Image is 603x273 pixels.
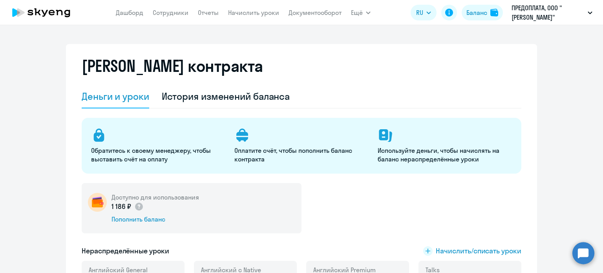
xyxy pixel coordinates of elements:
[416,8,423,17] span: RU
[512,3,585,22] p: ПРЕДОПЛАТА, ООО "[PERSON_NAME]"
[111,215,199,224] div: Пополнить баланс
[111,202,144,212] p: 1 186 ₽
[82,90,149,103] div: Деньги и уроки
[88,193,107,212] img: wallet-circle.png
[228,9,279,16] a: Начислить уроки
[198,9,219,16] a: Отчеты
[82,57,263,75] h2: [PERSON_NAME] контракта
[116,9,143,16] a: Дашборд
[378,146,512,163] p: Используйте деньги, чтобы начислять на баланс нераспределённые уроки
[82,246,169,256] h5: Нераспределённые уроки
[111,193,199,202] h5: Доступно для использования
[162,90,290,103] div: История изменений баланса
[411,5,437,20] button: RU
[490,9,498,16] img: balance
[462,5,503,20] button: Балансbalance
[351,8,363,17] span: Ещё
[289,9,342,16] a: Документооборот
[234,146,368,163] p: Оплатите счёт, чтобы пополнить баланс контракта
[91,146,225,163] p: Обратитесь к своему менеджеру, чтобы выставить счёт на оплату
[351,5,371,20] button: Ещё
[153,9,188,16] a: Сотрудники
[436,246,521,256] span: Начислить/списать уроки
[508,3,596,22] button: ПРЕДОПЛАТА, ООО "[PERSON_NAME]"
[466,8,487,17] div: Баланс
